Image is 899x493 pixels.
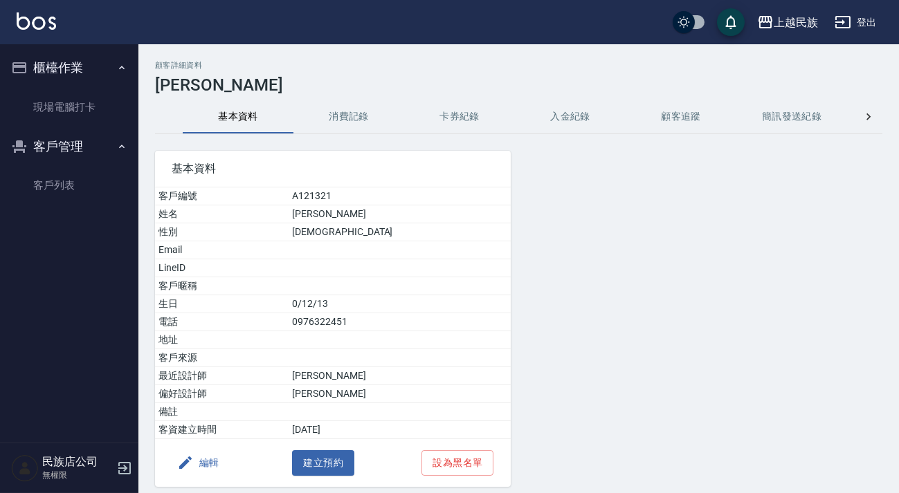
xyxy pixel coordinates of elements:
[155,241,289,259] td: Email
[289,367,510,385] td: [PERSON_NAME]
[6,169,133,201] a: 客戶列表
[289,385,510,403] td: [PERSON_NAME]
[11,454,39,482] img: Person
[717,8,745,36] button: save
[289,421,510,439] td: [DATE]
[155,259,289,277] td: LineID
[752,8,824,37] button: 上越民族
[829,10,882,35] button: 登出
[155,331,289,349] td: 地址
[155,205,289,223] td: 姓名
[289,187,510,205] td: A121321
[6,91,133,123] a: 現場電腦打卡
[155,349,289,367] td: 客戶來源
[155,277,289,295] td: 客戶暱稱
[289,295,510,313] td: 0/12/13
[289,313,510,331] td: 0976322451
[155,385,289,403] td: 偏好設計師
[6,50,133,86] button: 櫃檯作業
[42,455,113,469] h5: 民族店公司
[515,100,626,133] button: 入金紀錄
[155,367,289,385] td: 最近設計師
[42,469,113,481] p: 無權限
[404,100,515,133] button: 卡券紀錄
[155,313,289,331] td: 電話
[6,129,133,165] button: 客戶管理
[155,61,882,70] h2: 顧客詳細資料
[626,100,736,133] button: 顧客追蹤
[155,75,882,95] h3: [PERSON_NAME]
[292,450,354,476] button: 建立預約
[293,100,404,133] button: 消費記錄
[736,100,847,133] button: 簡訊發送紀錄
[183,100,293,133] button: 基本資料
[17,12,56,30] img: Logo
[421,450,493,476] button: 設為黑名單
[155,403,289,421] td: 備註
[172,450,225,476] button: 編輯
[289,205,510,223] td: [PERSON_NAME]
[289,223,510,241] td: [DEMOGRAPHIC_DATA]
[155,187,289,205] td: 客戶編號
[774,14,818,31] div: 上越民族
[172,162,494,176] span: 基本資料
[155,295,289,313] td: 生日
[155,223,289,241] td: 性別
[155,421,289,439] td: 客資建立時間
